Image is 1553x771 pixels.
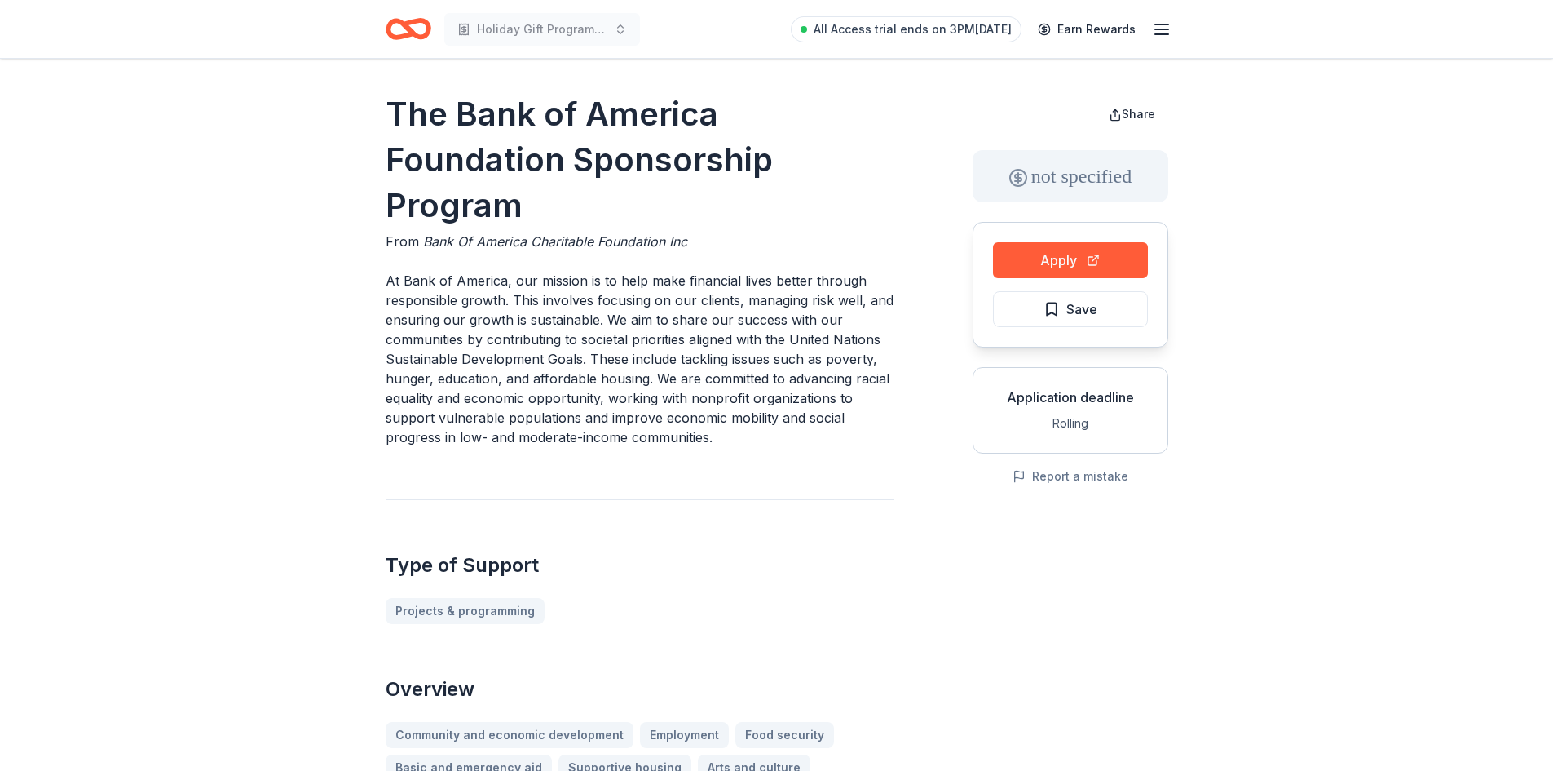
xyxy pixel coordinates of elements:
div: Rolling [986,414,1154,433]
p: At Bank of America, our mission is to help make financial lives better through responsible growth... [386,271,894,447]
button: Share [1096,98,1168,131]
button: Apply [993,242,1148,278]
h2: Type of Support [386,552,894,578]
a: All Access trial ends on 3PM[DATE] [791,16,1021,42]
a: Earn Rewards [1028,15,1145,44]
span: Share [1122,107,1155,121]
span: Save [1066,299,1097,320]
span: Bank Of America Charitable Foundation Inc [423,233,687,250]
div: not specified [973,150,1168,202]
h1: The Bank of America Foundation Sponsorship Program [386,91,894,228]
button: Save [993,291,1148,327]
a: Projects & programming [386,598,545,624]
button: Report a mistake [1013,467,1128,486]
div: Application deadline [986,388,1154,407]
span: All Access trial ends on 3PM[DATE] [814,20,1012,39]
button: Holiday Gift Program Donation request [444,13,640,46]
div: From [386,232,894,251]
span: Holiday Gift Program Donation request [477,20,607,39]
h2: Overview [386,676,894,702]
a: Home [386,10,431,48]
